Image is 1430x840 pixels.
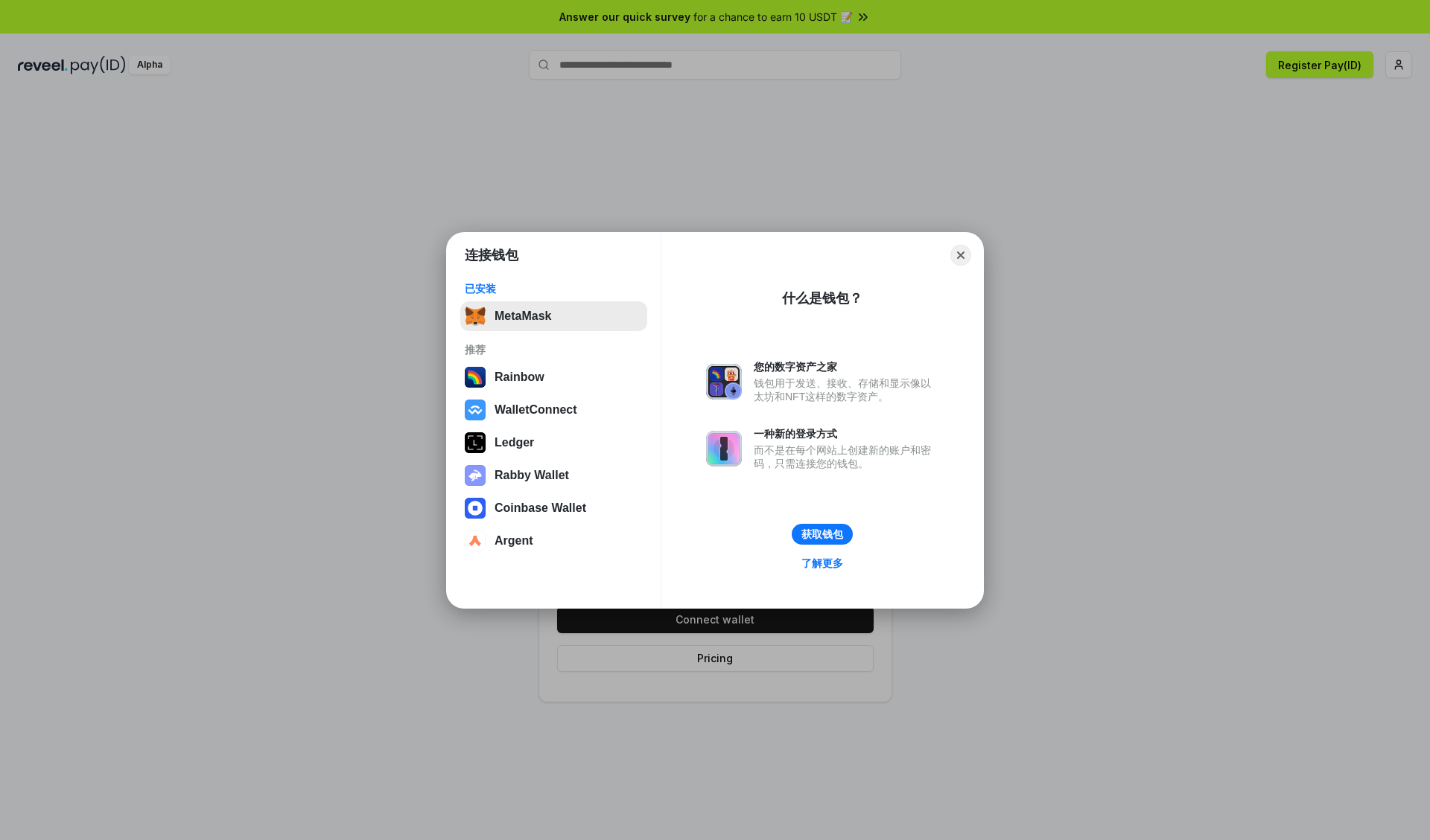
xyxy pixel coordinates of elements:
[495,403,577,417] div: WalletConnect
[706,431,742,467] img: svg+xml,%3Csvg%20xmlns%3D%22http%3A%2F%2Fwww.w3.org%2F2000%2Fsvg%22%20fill%3D%22none%22%20viewBox...
[465,465,486,486] img: svg+xml,%3Csvg%20xmlns%3D%22http%3A%2F%2Fwww.w3.org%2F2000%2Fsvg%22%20fill%3D%22none%22%20viewBox...
[495,310,551,323] div: MetaMask
[754,427,938,440] div: 一种新的登录方式
[465,282,643,295] div: 已安装
[801,557,843,570] div: 了解更多
[465,498,486,519] img: svg+xml,%3Csvg%20width%3D%2228%22%20height%3D%2228%22%20viewBox%3D%220%200%2028%2028%22%20fill%3D...
[495,436,534,449] div: Ledger
[792,554,852,573] a: 了解更多
[754,360,938,373] div: 您的数字资产之家
[782,289,862,307] div: 什么是钱包？
[460,461,647,490] button: Rabby Wallet
[465,343,643,356] div: 推荐
[460,493,647,523] button: Coinbase Wallet
[801,528,843,541] div: 获取钱包
[460,526,647,556] button: Argent
[495,534,533,548] div: Argent
[495,501,586,515] div: Coinbase Wallet
[460,428,647,458] button: Ledger
[465,367,486,388] img: svg+xml,%3Csvg%20width%3D%22120%22%20height%3D%22120%22%20viewBox%3D%220%200%20120%20120%22%20fil...
[495,371,544,384] div: Rainbow
[465,306,486,327] img: svg+xml,%3Csvg%20fill%3D%22none%22%20height%3D%2233%22%20viewBox%3D%220%200%2035%2033%22%20width%...
[792,524,853,545] button: 获取钱包
[706,364,742,400] img: svg+xml,%3Csvg%20xmlns%3D%22http%3A%2F%2Fwww.w3.org%2F2000%2Fsvg%22%20fill%3D%22none%22%20viewBox...
[460,362,647,392] button: Rainbow
[465,246,518,264] h1: 连接钱包
[950,245,971,266] button: Close
[754,376,938,403] div: 钱包用于发送、接收、存储和显示像以太坊和NFT这样的数字资产。
[465,400,486,420] img: svg+xml,%3Csvg%20width%3D%2228%22%20height%3D%2228%22%20viewBox%3D%220%200%2028%2028%22%20fill%3D...
[460,301,647,331] button: MetaMask
[460,395,647,425] button: WalletConnect
[465,432,486,453] img: svg+xml,%3Csvg%20xmlns%3D%22http%3A%2F%2Fwww.w3.org%2F2000%2Fsvg%22%20width%3D%2228%22%20height%3...
[495,469,569,482] div: Rabby Wallet
[465,530,486,551] img: svg+xml,%3Csvg%20width%3D%2228%22%20height%3D%2228%22%20viewBox%3D%220%200%2028%2028%22%20fill%3D...
[754,443,938,470] div: 而不是在每个网站上创建新的账户和密码，只需连接您的钱包。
